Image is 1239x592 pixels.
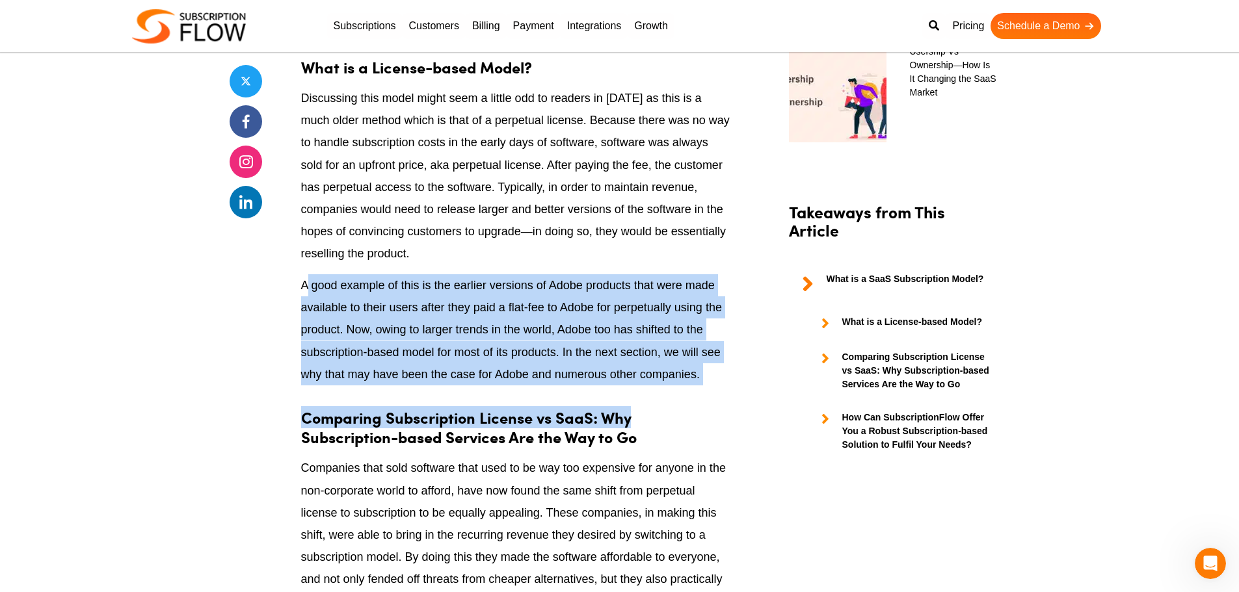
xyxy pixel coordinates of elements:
[827,272,984,296] strong: What is a SaaS Subscription Model?
[808,315,997,331] a: What is a License-based Model?
[842,315,983,331] strong: What is a License-based Model?
[301,87,730,265] p: Discussing this model might seem a little odd to readers in [DATE] as this is a much older method...
[897,45,997,99] a: Usership Vs Ownership—How Is It Changing the SaaS Market
[561,13,628,39] a: Integrations
[789,203,997,253] h2: Takeaways from This Article
[946,13,991,39] a: Pricing
[327,13,403,39] a: Subscriptions
[301,274,730,385] p: A good example of this is the earlier versions of Adobe products that were made available to thei...
[789,272,997,296] a: What is a SaaS Subscription Model?
[301,56,532,78] strong: What is a License-based Model?
[842,411,997,452] strong: How Can SubscriptionFlow Offer You a Robust Subscription-based Solution to Fulfil Your Needs?
[301,406,637,448] strong: Comparing Subscription License vs SaaS: Why Subscription-based Services Are the Way to Go
[808,350,997,391] a: Comparing Subscription License vs SaaS: Why Subscription-based Services Are the Way to Go
[1195,548,1226,579] iframe: Intercom live chat
[507,13,561,39] a: Payment
[991,13,1100,39] a: Schedule a Demo
[808,411,997,452] a: How Can SubscriptionFlow Offer You a Robust Subscription-based Solution to Fulfil Your Needs?
[789,45,886,142] img: Usership Vs Ownership
[403,13,466,39] a: Customers
[842,350,997,391] strong: Comparing Subscription License vs SaaS: Why Subscription-based Services Are the Way to Go
[132,9,246,44] img: Subscriptionflow
[466,13,507,39] a: Billing
[628,13,674,39] a: Growth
